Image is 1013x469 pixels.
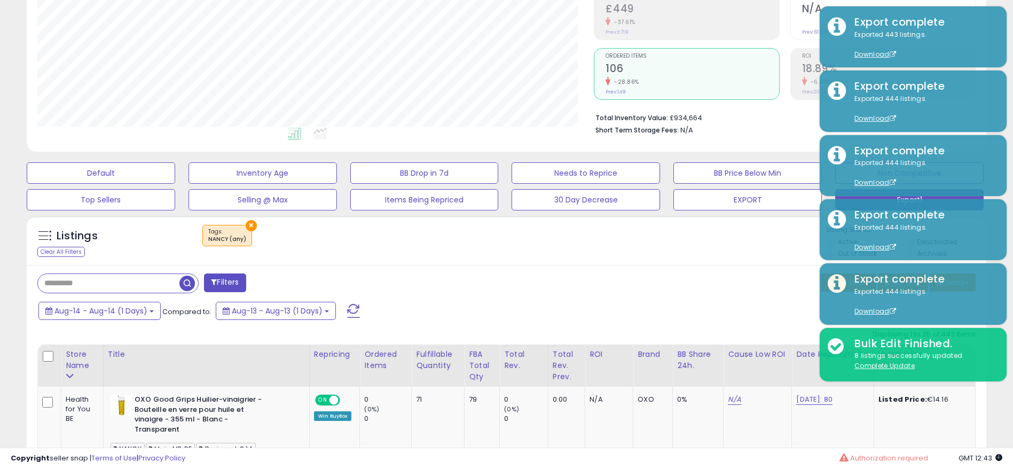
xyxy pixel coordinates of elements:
div: 0 [364,414,411,424]
span: Tags : [208,228,246,244]
a: Download [854,50,896,59]
a: Download [854,114,896,123]
div: Export complete [846,271,999,287]
small: (0%) [504,405,519,413]
div: seller snap | | [11,454,185,464]
b: Total Inventory Value: [595,113,668,122]
div: 0 [504,395,548,404]
small: Prev: £719 [606,29,629,35]
span: Aug-13 - Aug-13 (1 Days) [232,306,323,316]
img: 31rWMoO2zRL._SL40_.jpg [111,395,132,416]
div: Win BuyBox [314,411,352,421]
a: Download [854,243,896,252]
div: 71 [416,395,456,404]
div: Exported 444 listings. [846,287,999,317]
span: Aug-14 - Aug-14 (1 Days) [54,306,147,316]
h2: N/A [802,3,975,17]
div: Exported 444 listings. [846,158,999,188]
div: Fulfillable Quantity [416,349,460,371]
b: Short Term Storage Fees: [595,126,679,135]
div: 0% [677,395,715,404]
u: Complete Update [854,361,915,370]
span: OFF [339,396,356,405]
button: EXPORT [673,189,822,210]
button: Items Being Repriced [350,189,499,210]
div: 79 [469,395,491,404]
h2: 18.89% [802,62,975,77]
small: -37.61% [610,18,635,26]
div: 0 [504,414,548,424]
li: £934,664 [595,111,968,123]
div: Cause Low ROI [728,349,787,360]
small: Prev: 149 [606,89,626,95]
button: Top Sellers [27,189,175,210]
button: Inventory Age [189,162,337,184]
div: OXO [638,395,664,404]
div: Total Rev. [504,349,544,371]
h5: Listings [57,229,98,244]
div: Exported 444 listings. [846,94,999,124]
button: BB Drop in 7d [350,162,499,184]
small: Prev: 61.63% [802,29,829,35]
button: Needs to Reprice [512,162,660,184]
button: Filters [204,273,246,292]
a: Download [854,178,896,187]
a: Download [854,307,896,316]
div: Export complete [846,143,999,159]
button: Default [27,162,175,184]
a: N/A [728,394,741,405]
div: 0 [364,395,411,404]
button: × [246,220,257,231]
b: OXO Good Grips Huilier-vinaigrier - Bouteille en verre pour huile et vinaigre - 355 ml - Blanc -T... [135,395,264,437]
div: 0.00 [553,395,577,404]
div: Health for You BE [66,395,95,424]
div: Exported 443 listings. [846,30,999,60]
th: CSV column name: cust_attr_5_Cause Low ROI [724,345,792,387]
div: N/A [590,395,625,404]
div: Exported 444 listings. [846,223,999,253]
button: Aug-13 - Aug-13 (1 Days) [216,302,336,320]
span: N/A [680,125,693,135]
div: Brand [638,349,668,360]
button: BB Price Below Min [673,162,822,184]
a: [DATE]: 80 [796,394,833,405]
div: FBA Total Qty [469,349,495,382]
div: Date Replen/Units [796,349,869,360]
div: Export complete [846,207,999,223]
div: Export complete [846,14,999,30]
h2: £449 [606,3,779,17]
div: €14.16 [878,395,967,404]
a: Terms of Use [91,453,137,463]
div: Total Rev. Prev. [553,349,580,382]
small: -28.86% [610,78,639,86]
span: Compared to: [162,307,211,317]
div: Bulk Edit Finished. [846,336,999,351]
div: Repricing [314,349,356,360]
span: 2025-08-15 12:43 GMT [959,453,1002,463]
div: Export complete [846,79,999,94]
button: Selling @ Max [189,189,337,210]
small: Prev: 20.20% [802,89,830,95]
div: 8 listings successfully updated. [846,351,999,371]
span: ON [316,396,329,405]
span: ROI [802,53,975,59]
strong: Copyright [11,453,50,463]
div: Store Name [66,349,99,371]
button: 30 Day Decrease [512,189,660,210]
div: NANCY (any) [208,236,246,243]
div: Ordered Items [364,349,407,371]
h2: 106 [606,62,779,77]
button: Aug-14 - Aug-14 (1 Days) [38,302,161,320]
small: (0%) [364,405,379,413]
div: Clear All Filters [37,247,85,257]
b: Listed Price: [878,394,927,404]
div: ROI [590,349,629,360]
div: Title [108,349,305,360]
th: CSV column name: cust_attr_4_Date Replen/Units [792,345,874,387]
span: Ordered Items [606,53,779,59]
div: BB Share 24h. [677,349,719,371]
small: -6.49% [807,78,831,86]
a: Privacy Policy [138,453,185,463]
